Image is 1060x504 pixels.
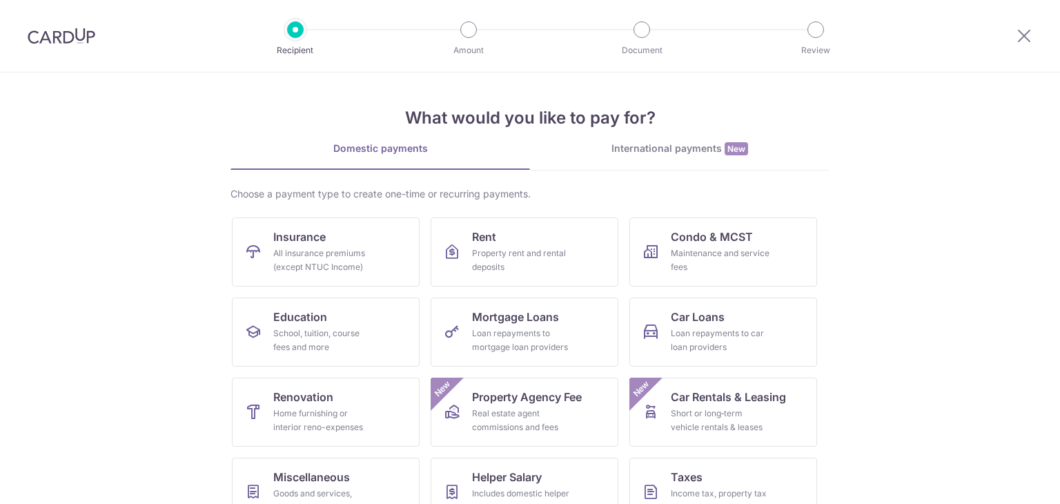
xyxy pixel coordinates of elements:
[530,142,830,156] div: International payments
[472,327,571,354] div: Loan repayments to mortgage loan providers
[472,389,582,405] span: Property Agency Fee
[431,378,618,447] a: Property Agency FeeReal estate agent commissions and feesNew
[629,378,817,447] a: Car Rentals & LeasingShort or long‑term vehicle rentals & leasesNew
[671,327,770,354] div: Loan repayments to car loan providers
[418,43,520,57] p: Amount
[273,246,373,274] div: All insurance premiums (except NTUC Income)
[765,43,867,57] p: Review
[230,142,530,155] div: Domestic payments
[232,298,420,367] a: EducationSchool, tuition, course fees and more
[273,389,333,405] span: Renovation
[671,246,770,274] div: Maintenance and service fees
[273,327,373,354] div: School, tuition, course fees and more
[273,407,373,434] div: Home furnishing or interior reno-expenses
[472,246,571,274] div: Property rent and rental deposits
[28,28,95,44] img: CardUp
[972,463,1046,497] iframe: Opens a widget where you can find more information
[671,407,770,434] div: Short or long‑term vehicle rentals & leases
[431,217,618,287] a: RentProperty rent and rental deposits
[472,469,542,485] span: Helper Salary
[273,309,327,325] span: Education
[232,217,420,287] a: InsuranceAll insurance premiums (except NTUC Income)
[591,43,693,57] p: Document
[431,378,454,400] span: New
[273,229,326,245] span: Insurance
[629,298,817,367] a: Car LoansLoan repayments to car loan providers
[671,309,725,325] span: Car Loans
[472,309,559,325] span: Mortgage Loans
[472,407,571,434] div: Real estate agent commissions and fees
[671,229,753,245] span: Condo & MCST
[671,389,786,405] span: Car Rentals & Leasing
[232,378,420,447] a: RenovationHome furnishing or interior reno-expenses
[431,298,618,367] a: Mortgage LoansLoan repayments to mortgage loan providers
[630,378,653,400] span: New
[230,187,830,201] div: Choose a payment type to create one-time or recurring payments.
[230,106,830,130] h4: What would you like to pay for?
[629,217,817,287] a: Condo & MCSTMaintenance and service fees
[671,469,703,485] span: Taxes
[244,43,346,57] p: Recipient
[472,229,496,245] span: Rent
[273,469,350,485] span: Miscellaneous
[725,142,748,155] span: New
